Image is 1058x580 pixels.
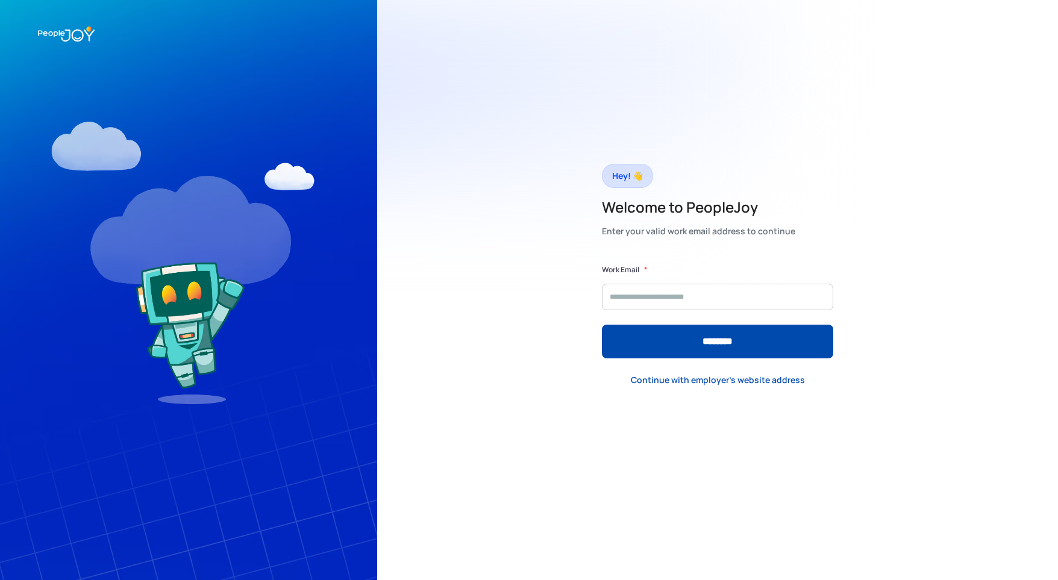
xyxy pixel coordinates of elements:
[631,374,805,386] div: Continue with employer's website address
[602,264,639,276] label: Work Email
[602,223,795,240] div: Enter your valid work email address to continue
[621,367,815,392] a: Continue with employer's website address
[602,264,833,358] form: Form
[602,198,795,217] h2: Welcome to PeopleJoy
[612,167,643,184] div: Hey! 👋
